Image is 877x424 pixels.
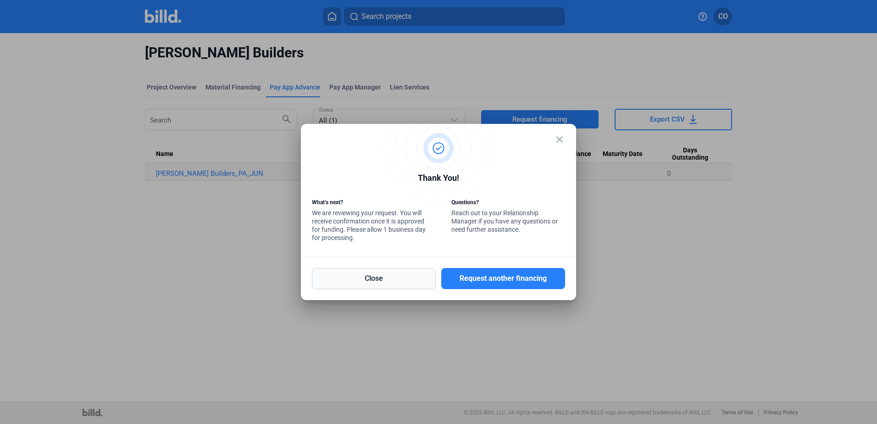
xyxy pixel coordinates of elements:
div: Thank You! [312,172,565,187]
div: Reach out to your Relationship Manager if you have any questions or need further assistance. [451,198,565,236]
mat-icon: close [554,134,565,145]
button: Close [312,268,436,289]
div: What’s next? [312,198,426,209]
div: We are reviewing your request. You will receive confirmation once it is approved for funding. Ple... [312,198,426,244]
div: Questions? [451,198,565,209]
button: Request another financing [441,268,565,289]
